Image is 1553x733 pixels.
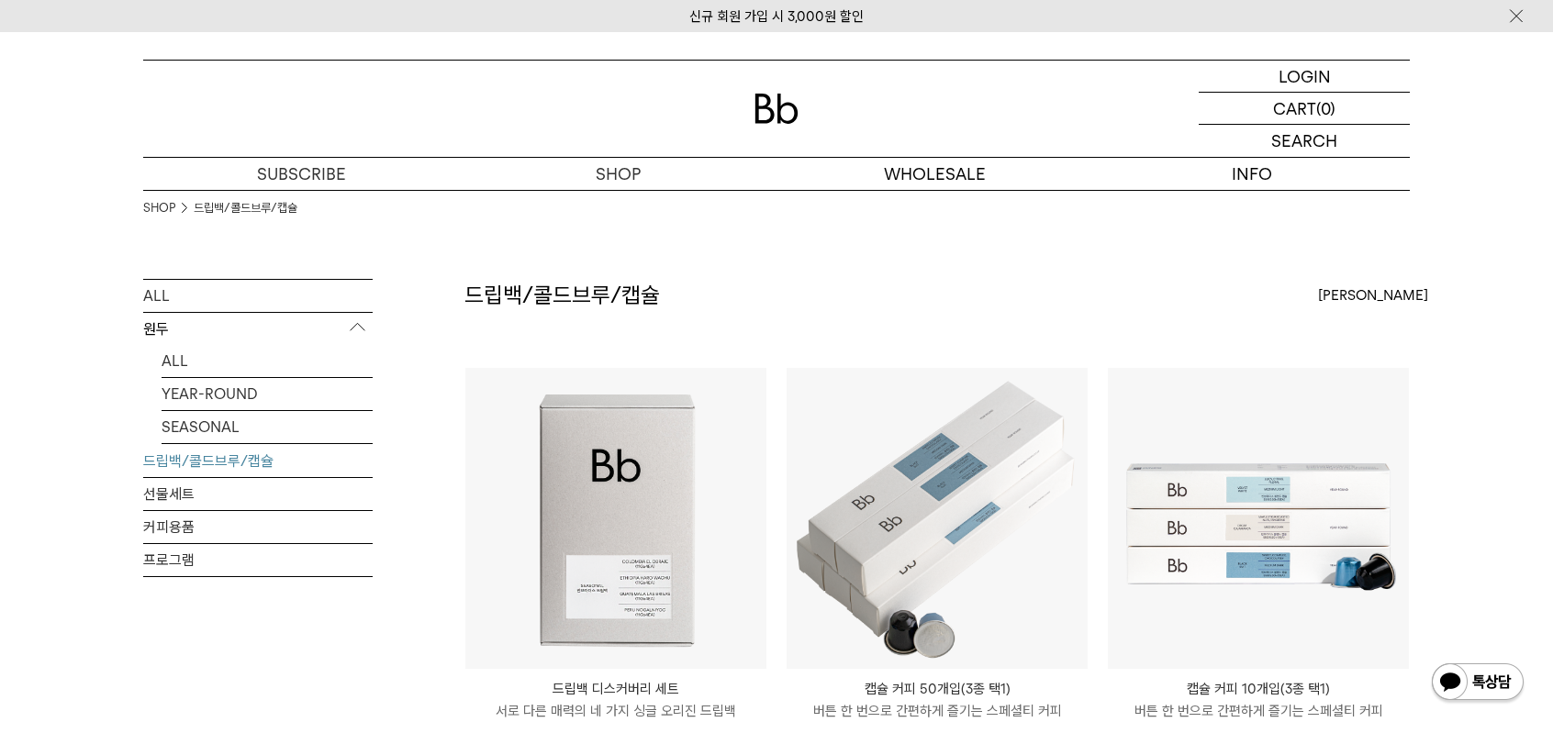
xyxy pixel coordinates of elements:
[143,158,460,190] a: SUBSCRIBE
[194,199,297,217] a: 드립백/콜드브루/캡슐
[143,478,373,510] a: 선물세트
[787,678,1088,700] p: 캡슐 커피 50개입(3종 택1)
[1093,158,1410,190] p: INFO
[143,544,373,576] a: 프로그램
[1108,368,1409,669] img: 캡슐 커피 10개입(3종 택1)
[162,378,373,410] a: YEAR-ROUND
[1108,700,1409,722] p: 버튼 한 번으로 간편하게 즐기는 스페셜티 커피
[776,158,1093,190] p: WHOLESALE
[689,8,864,25] a: 신규 회원 가입 시 3,000원 할인
[1273,93,1316,124] p: CART
[465,368,766,669] img: 드립백 디스커버리 세트
[143,199,175,217] a: SHOP
[162,345,373,377] a: ALL
[143,445,373,477] a: 드립백/콜드브루/캡슐
[465,678,766,722] a: 드립백 디스커버리 세트 서로 다른 매력의 네 가지 싱글 오리진 드립백
[465,700,766,722] p: 서로 다른 매력의 네 가지 싱글 오리진 드립백
[1279,61,1331,92] p: LOGIN
[1108,678,1409,722] a: 캡슐 커피 10개입(3종 택1) 버튼 한 번으로 간편하게 즐기는 스페셜티 커피
[1430,661,1525,705] img: 카카오톡 채널 1:1 채팅 버튼
[1199,93,1410,125] a: CART (0)
[787,678,1088,722] a: 캡슐 커피 50개입(3종 택1) 버튼 한 번으로 간편하게 즐기는 스페셜티 커피
[1316,93,1335,124] p: (0)
[143,313,373,346] p: 원두
[754,94,799,124] img: 로고
[1271,125,1337,157] p: SEARCH
[1108,678,1409,700] p: 캡슐 커피 10개입(3종 택1)
[460,158,776,190] a: SHOP
[1318,284,1428,306] span: [PERSON_NAME]
[787,700,1088,722] p: 버튼 한 번으로 간편하게 즐기는 스페셜티 커피
[787,368,1088,669] img: 캡슐 커피 50개입(3종 택1)
[1199,61,1410,93] a: LOGIN
[464,280,660,311] h2: 드립백/콜드브루/캡슐
[143,280,373,312] a: ALL
[143,511,373,543] a: 커피용품
[465,678,766,700] p: 드립백 디스커버리 세트
[162,411,373,443] a: SEASONAL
